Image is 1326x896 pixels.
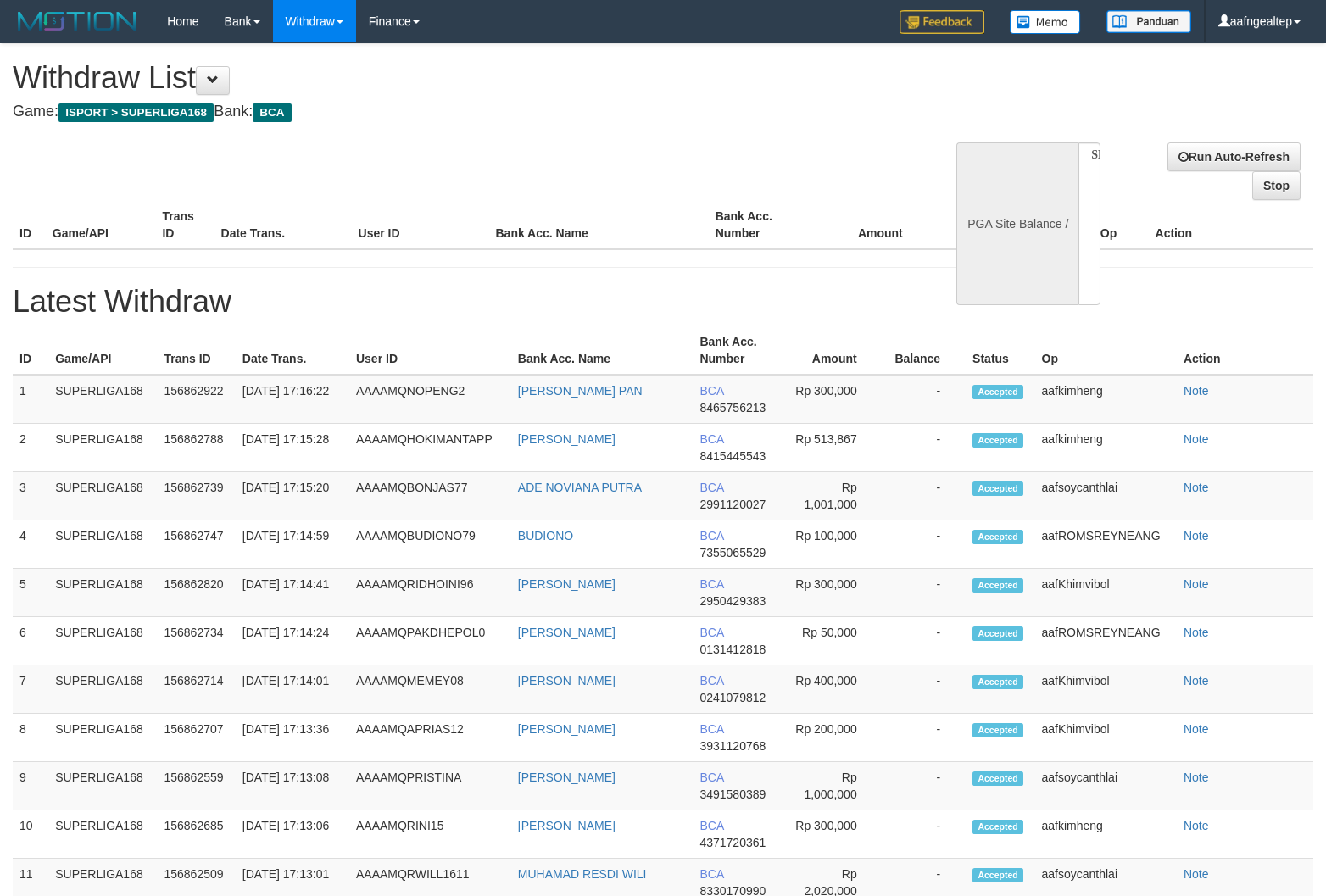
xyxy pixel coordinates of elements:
[699,867,723,881] span: BCA
[699,449,766,463] span: 8415445543
[349,617,511,665] td: AAAAMQPAKDHEPOL0
[518,722,616,736] a: [PERSON_NAME]
[883,714,966,762] td: -
[972,771,1023,786] span: Accepted
[13,285,1313,319] h1: Latest Withdraw
[157,665,235,714] td: 156862714
[972,530,1023,544] span: Accepted
[699,498,766,511] span: 2991120027
[349,472,511,520] td: AAAAMQBONJAS77
[1035,472,1177,520] td: aafsoycanthlai
[818,201,928,249] th: Amount
[784,714,883,762] td: Rp 200,000
[48,617,157,665] td: SUPERLIGA168
[1184,577,1209,591] a: Note
[518,819,616,832] a: [PERSON_NAME]
[1252,171,1301,200] a: Stop
[253,103,291,122] span: BCA
[13,326,48,375] th: ID
[972,868,1023,882] span: Accepted
[693,326,783,375] th: Bank Acc. Number
[13,665,48,714] td: 7
[236,617,349,665] td: [DATE] 17:14:24
[518,529,573,543] a: BUDIONO
[966,326,1034,375] th: Status
[1035,714,1177,762] td: aafKhimvibol
[518,432,616,446] a: [PERSON_NAME]
[1184,384,1209,398] a: Note
[883,326,966,375] th: Balance
[518,867,647,881] a: MUHAMAD RESDI WILI
[13,103,867,120] h4: Game: Bank:
[13,201,46,249] th: ID
[972,578,1023,593] span: Accepted
[1184,867,1209,881] a: Note
[883,762,966,810] td: -
[214,201,352,249] th: Date Trans.
[972,723,1023,737] span: Accepted
[236,714,349,762] td: [DATE] 17:13:36
[699,626,723,639] span: BCA
[352,201,489,249] th: User ID
[784,617,883,665] td: Rp 50,000
[784,472,883,520] td: Rp 1,001,000
[699,432,723,446] span: BCA
[883,375,966,424] td: -
[1035,520,1177,569] td: aafROMSREYNEANG
[699,674,723,687] span: BCA
[972,626,1023,641] span: Accepted
[699,643,766,656] span: 0131412818
[1035,665,1177,714] td: aafKhimvibol
[699,722,723,736] span: BCA
[13,714,48,762] td: 8
[883,424,966,472] td: -
[883,520,966,569] td: -
[1184,481,1209,494] a: Note
[956,142,1078,305] div: PGA Site Balance /
[13,520,48,569] td: 4
[699,577,723,591] span: BCA
[1035,569,1177,617] td: aafKhimvibol
[236,424,349,472] td: [DATE] 17:15:28
[13,61,867,95] h1: Withdraw List
[13,8,142,34] img: MOTION_logo.png
[349,569,511,617] td: AAAAMQRIDHOINI96
[784,520,883,569] td: Rp 100,000
[1184,722,1209,736] a: Note
[1094,201,1149,249] th: Op
[13,617,48,665] td: 6
[349,424,511,472] td: AAAAMQHOKIMANTAPP
[972,385,1023,399] span: Accepted
[13,569,48,617] td: 5
[699,594,766,608] span: 2950429383
[157,472,235,520] td: 156862739
[883,569,966,617] td: -
[349,762,511,810] td: AAAAMQPRISTINA
[236,762,349,810] td: [DATE] 17:13:08
[518,384,643,398] a: [PERSON_NAME] PAN
[1184,771,1209,784] a: Note
[157,326,235,375] th: Trans ID
[784,762,883,810] td: Rp 1,000,000
[1167,142,1301,171] a: Run Auto-Refresh
[784,810,883,859] td: Rp 300,000
[928,201,1029,249] th: Balance
[236,472,349,520] td: [DATE] 17:15:20
[1106,10,1191,33] img: panduan.png
[1184,432,1209,446] a: Note
[883,810,966,859] td: -
[784,569,883,617] td: Rp 300,000
[518,481,642,494] a: ADE NOVIANA PUTRA
[1035,617,1177,665] td: aafROMSREYNEANG
[972,675,1023,689] span: Accepted
[699,546,766,559] span: 7355065529
[699,529,723,543] span: BCA
[48,326,157,375] th: Game/API
[972,481,1023,496] span: Accepted
[236,665,349,714] td: [DATE] 17:14:01
[46,201,156,249] th: Game/API
[784,375,883,424] td: Rp 300,000
[883,617,966,665] td: -
[511,326,694,375] th: Bank Acc. Name
[157,569,235,617] td: 156862820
